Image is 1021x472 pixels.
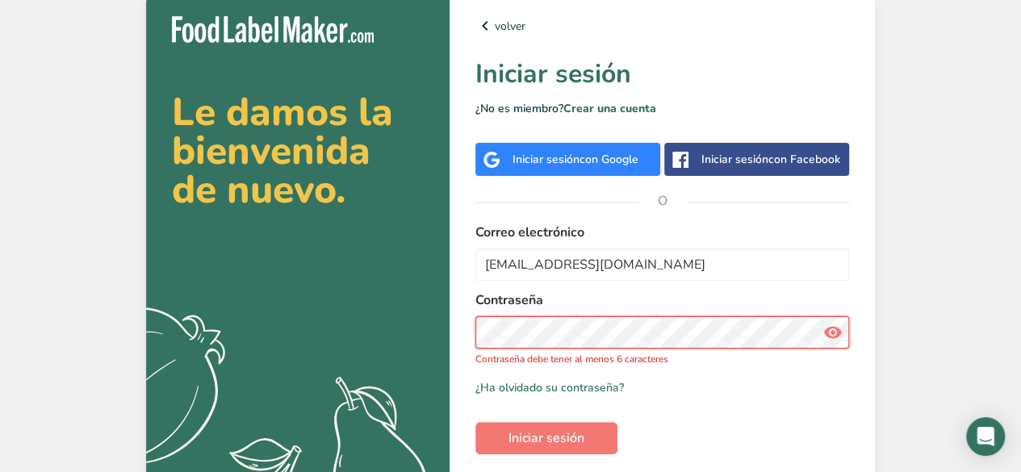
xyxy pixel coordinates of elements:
div: Open Intercom Messenger [966,417,1005,456]
span: O [638,177,687,225]
label: Contraseña [475,290,849,310]
button: Iniciar sesión [475,422,617,454]
a: Crear una cuenta [563,101,656,116]
h1: Iniciar sesión [475,55,849,94]
input: Introduzca su correo electrónico [475,249,849,281]
a: volver [475,16,849,36]
span: Iniciar sesión [508,428,584,448]
p: Contraseña debe tener al menos 6 caracteres [475,352,849,366]
span: con Facebook [768,152,840,167]
h2: Le damos la bienvenida de nuevo. [172,93,424,209]
div: Iniciar sesión [513,151,638,168]
label: Correo electrónico [475,223,849,242]
p: ¿No es miembro? [475,100,849,117]
span: con Google [580,152,638,167]
img: Food Label Maker [172,16,374,43]
a: ¿Ha olvidado su contraseña? [475,379,624,396]
div: Iniciar sesión [701,151,840,168]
